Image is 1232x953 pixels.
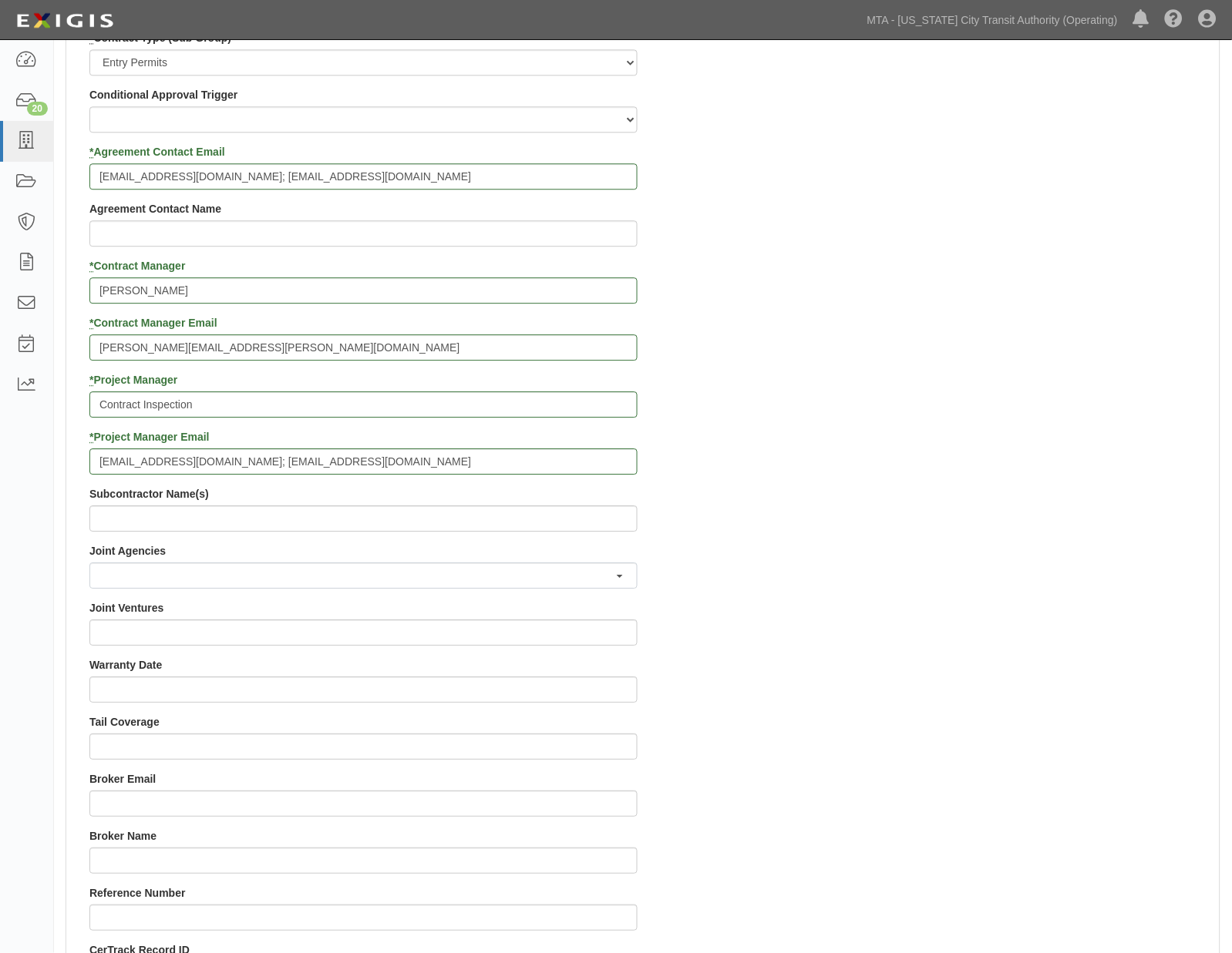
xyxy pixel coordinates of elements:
label: Broker Email [89,771,156,787]
div: 20 [27,102,48,116]
abbr: required [89,317,93,329]
i: Help Center - Complianz [1165,11,1183,29]
label: Joint Agencies [89,543,166,559]
label: Project Manager [89,372,177,388]
label: Broker Name [89,828,157,844]
a: MTA - [US_STATE] City Transit Authority (Operating) [860,5,1126,35]
abbr: required [89,260,93,272]
label: Joint Ventures [89,600,163,616]
label: Warranty Date [89,657,162,673]
label: Subcontractor Name(s) [89,486,209,502]
img: logo-5460c22ac91f19d4615b14bd174203de0afe785f0fc80cf4dbbc73dc1793850b.png [12,7,118,35]
label: Contract Manager [89,258,185,273]
label: Conditional Approval Trigger [89,87,237,102]
label: Contract Manager Email [89,315,217,331]
label: Tail Coverage [89,714,160,730]
label: Reference Number [89,885,186,901]
label: Agreement Contact Email [89,144,225,159]
label: Agreement Contact Name [89,201,221,216]
abbr: required [89,374,93,386]
label: Project Manager Email [89,429,210,445]
abbr: required [89,431,93,443]
abbr: required [89,146,93,158]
